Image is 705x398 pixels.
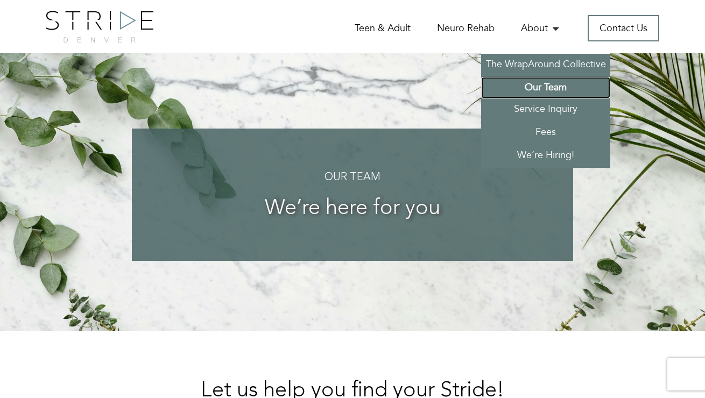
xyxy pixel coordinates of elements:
[355,22,411,35] a: Teen & Adult
[481,77,610,98] a: Our Team
[153,172,552,183] h4: Our Team
[588,15,659,41] a: Contact Us
[481,98,610,122] a: Service Inquiry
[481,54,610,77] a: The WrapAround Collective
[153,197,552,221] h3: We’re here for you
[521,22,561,35] a: About
[437,22,495,35] a: Neuro Rehab
[46,11,153,42] img: logo.png
[481,122,610,145] a: Fees
[481,145,610,168] a: We’re Hiring!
